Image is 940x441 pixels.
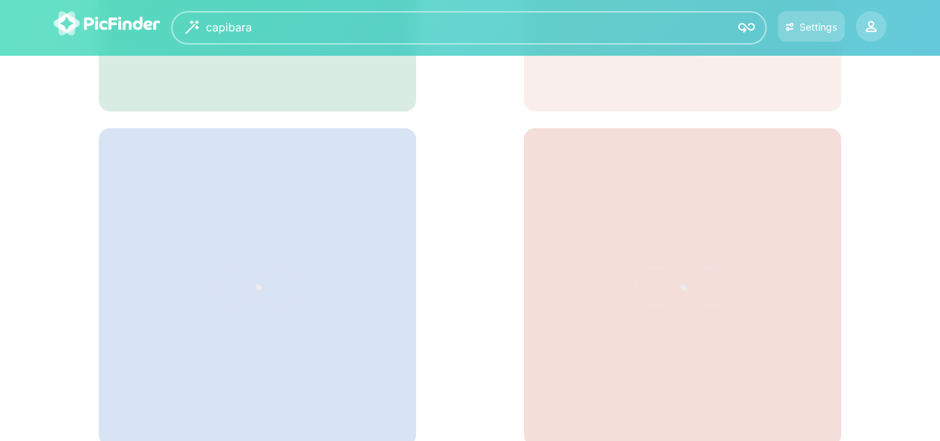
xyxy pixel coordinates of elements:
[185,20,199,34] img: wizard.svg
[799,21,837,33] div: Settings
[786,21,795,33] img: icon-settings.svg
[778,11,845,42] button: Settings
[738,20,755,36] img: icon-search.svg
[54,11,160,36] img: logo-picfinder-white-transparent.svg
